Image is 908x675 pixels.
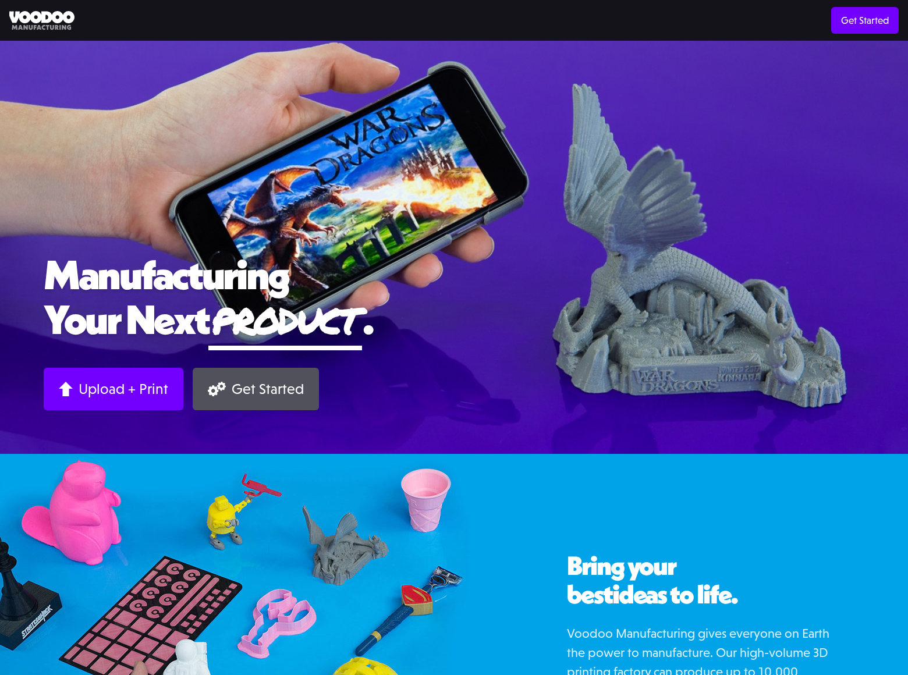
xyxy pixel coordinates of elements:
div: Upload + Print [79,380,168,398]
span: product [208,294,362,345]
div: Get Started [232,380,304,398]
a: Get Started [831,7,899,34]
img: Arrow up [59,382,73,396]
h2: Bring your best [567,552,835,609]
img: Gears [208,382,226,396]
img: Voodoo Manufacturing logo [9,11,75,30]
a: Get Started [193,368,319,410]
a: Upload + Print [44,368,183,410]
h1: Manufacturing Your Next . [44,252,864,350]
span: ideas to life. [612,578,738,610]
